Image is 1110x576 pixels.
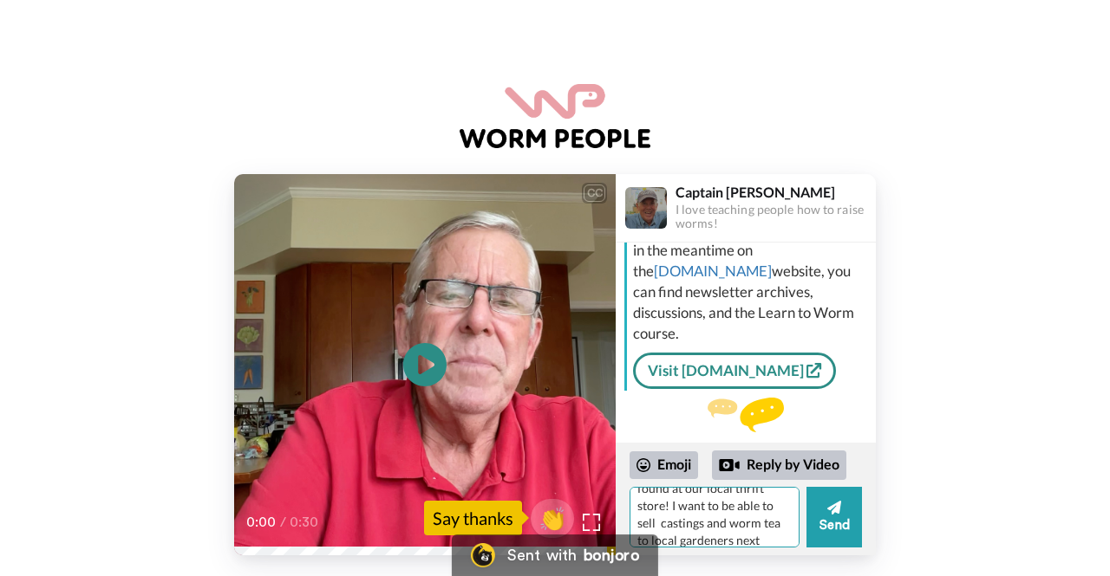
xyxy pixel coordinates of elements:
img: message.svg [708,398,784,432]
div: Send Captain a reply. [616,398,876,461]
button: Send [806,487,862,547]
span: 0:30 [290,512,320,533]
div: I love teaching people how to raise worms! [676,203,875,232]
a: Visit [DOMAIN_NAME] [633,353,836,389]
span: 0:00 [246,512,277,533]
div: Emoji [630,451,698,479]
a: Bonjoro LogoSent withbonjoro [452,534,658,576]
img: Profile Image [625,187,667,229]
div: Sent with [507,547,577,563]
a: [DOMAIN_NAME] [654,262,772,280]
img: logo [460,84,650,148]
button: 👏 [531,499,574,538]
img: Full screen [583,514,600,531]
div: CC [584,184,605,202]
textarea: Thank you so much! I have 2 upward migrating bins i found at our local thrift store! I want to be... [630,487,800,547]
div: Say thanks [424,501,522,535]
img: Bonjoro Logo [471,543,495,567]
span: / [280,512,286,533]
div: bonjoro [584,547,639,563]
div: Reply by Video [712,450,846,480]
div: Captain [PERSON_NAME] [676,184,875,200]
div: Reply by Video [719,455,740,476]
span: 👏 [531,504,574,532]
